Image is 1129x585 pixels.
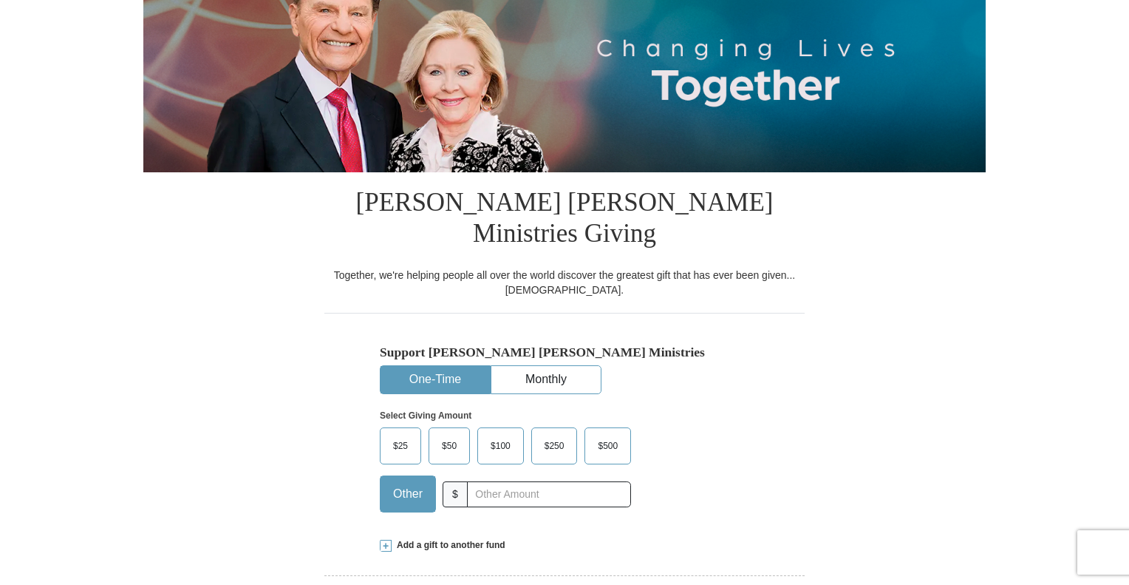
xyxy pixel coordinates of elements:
[380,410,471,421] strong: Select Giving Amount
[324,268,805,297] div: Together, we're helping people all over the world discover the greatest gift that has ever been g...
[392,539,505,552] span: Add a gift to another fund
[324,172,805,268] h1: [PERSON_NAME] [PERSON_NAME] Ministries Giving
[381,366,490,393] button: One-Time
[467,481,631,507] input: Other Amount
[443,481,468,507] span: $
[537,435,572,457] span: $250
[491,366,601,393] button: Monthly
[380,345,749,360] h5: Support [PERSON_NAME] [PERSON_NAME] Ministries
[590,435,625,457] span: $500
[386,435,415,457] span: $25
[483,435,518,457] span: $100
[386,483,430,505] span: Other
[434,435,464,457] span: $50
